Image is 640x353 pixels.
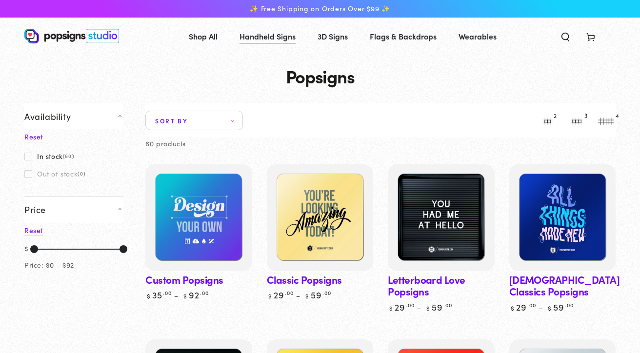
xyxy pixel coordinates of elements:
label: Out of stock [24,170,85,177]
a: 3D Signs [310,23,355,49]
a: Reset [24,225,43,236]
span: 3D Signs [318,29,348,43]
span: Flags & Backdrops [370,29,437,43]
a: Shop All [181,23,225,49]
span: Handheld Signs [240,29,296,43]
img: Popsigns Studio [24,29,119,43]
a: Reset [24,132,43,142]
span: Availability [24,111,71,122]
a: Handheld Signs [232,23,303,49]
span: (60) [63,153,74,159]
span: (0) [78,171,85,176]
summary: Availability [24,103,123,129]
a: Baptism Classics PopsignsBaptism Classics Popsigns [509,164,616,271]
button: 3 [567,111,586,130]
span: ✨ Free Shipping on Orders Over $99 ✨ [250,4,390,13]
span: Shop All [189,29,218,43]
div: $ [24,242,28,256]
p: 60 products [145,137,186,150]
a: Flags & Backdrops [362,23,444,49]
summary: Sort by [145,111,243,130]
span: Price [24,204,46,215]
h1: Popsigns [24,66,616,86]
span: Wearables [459,29,497,43]
button: 2 [538,111,557,130]
a: Wearables [451,23,504,49]
label: In stock [24,152,74,160]
div: Price: $0 – $92 [24,259,74,271]
summary: Search our site [553,25,578,47]
a: Classic PopsignsClassic Popsigns [267,164,373,271]
a: Custom PopsignsCustom Popsigns [145,164,252,271]
summary: Price [24,196,123,222]
a: Letterboard Love PopsignsLetterboard Love Popsigns [388,164,494,271]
